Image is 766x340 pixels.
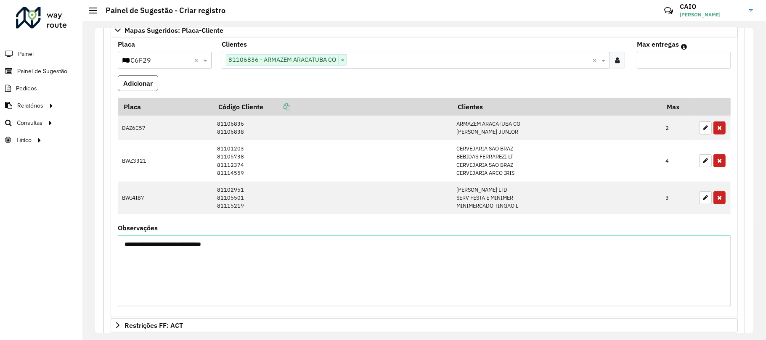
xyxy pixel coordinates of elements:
[637,39,679,49] label: Max entregas
[661,182,695,215] td: 3
[111,23,738,37] a: Mapas Sugeridos: Placa-Cliente
[18,50,34,58] span: Painel
[17,119,42,127] span: Consultas
[118,75,158,91] button: Adicionar
[97,6,225,15] h2: Painel de Sugestão - Criar registro
[661,140,695,182] td: 4
[111,37,738,317] div: Mapas Sugeridos: Placa-Cliente
[118,223,158,233] label: Observações
[118,116,212,140] td: DAZ6C57
[226,55,338,65] span: 81106836 - ARMAZEM ARACATUBA CO
[125,322,183,329] span: Restrições FF: ACT
[125,27,223,34] span: Mapas Sugeridos: Placa-Cliente
[263,103,290,111] a: Copiar
[212,140,452,182] td: 81101203 81105738 81112374 81114559
[452,182,661,215] td: [PERSON_NAME] LTD SERV FESTA E MINIMER MINIMERCADO TINGAO L
[118,140,212,182] td: BWZ3321
[17,67,67,76] span: Painel de Sugestão
[194,55,201,65] span: Clear all
[17,101,43,110] span: Relatórios
[680,11,743,18] span: [PERSON_NAME]
[212,182,452,215] td: 81102951 81105501 81115219
[452,140,661,182] td: CERVEJARIA SAO BRAZ BEBIDAS FERRAREZI LT CERVEJARIA SAO BRAZ CERVEJARIA ARCO IRIS
[661,116,695,140] td: 2
[222,39,247,49] label: Clientes
[592,55,599,65] span: Clear all
[681,43,687,50] em: Máximo de clientes que serão colocados na mesma rota com os clientes informados
[16,136,32,145] span: Tático
[452,98,661,116] th: Clientes
[661,98,695,116] th: Max
[212,116,452,140] td: 81106836 81106838
[452,116,661,140] td: ARMAZEM ARACATUBA CO [PERSON_NAME] JUNIOR
[660,2,678,20] a: Contato Rápido
[16,84,37,93] span: Pedidos
[118,98,212,116] th: Placa
[212,98,452,116] th: Código Cliente
[338,55,347,65] span: ×
[680,3,743,11] h3: CAIO
[118,39,135,49] label: Placa
[111,318,738,332] a: Restrições FF: ACT
[118,182,212,215] td: BWI4I87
